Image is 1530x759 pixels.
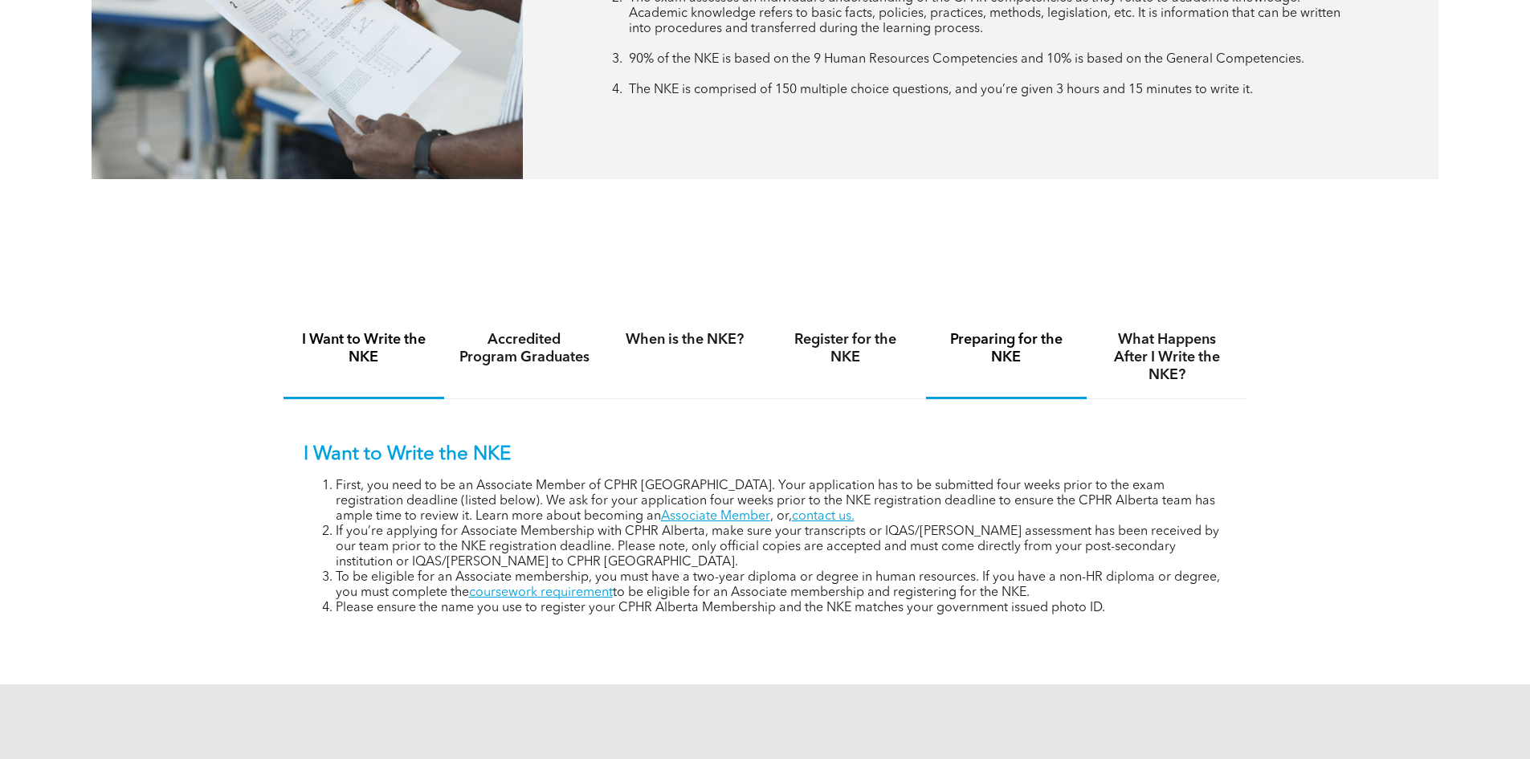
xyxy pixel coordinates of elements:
[629,53,1304,66] span: 90% of the NKE is based on the 9 Human Resources Competencies and 10% is based on the General Com...
[792,510,855,523] a: contact us.
[619,331,751,349] h4: When is the NKE?
[336,479,1227,524] li: First, you need to be an Associate Member of CPHR [GEOGRAPHIC_DATA]. Your application has to be s...
[940,331,1072,366] h4: Preparing for the NKE
[459,331,590,366] h4: Accredited Program Graduates
[469,586,613,599] a: coursework requirement
[336,570,1227,601] li: To be eligible for an Associate membership, you must have a two-year diploma or degree in human r...
[780,331,912,366] h4: Register for the NKE
[661,510,770,523] a: Associate Member
[629,84,1253,96] span: The NKE is comprised of 150 multiple choice questions, and you’re given 3 hours and 15 minutes to...
[336,524,1227,570] li: If you’re applying for Associate Membership with CPHR Alberta, make sure your transcripts or IQAS...
[298,331,430,366] h4: I Want to Write the NKE
[336,601,1227,616] li: Please ensure the name you use to register your CPHR Alberta Membership and the NKE matches your ...
[1101,331,1233,384] h4: What Happens After I Write the NKE?
[304,443,1227,467] p: I Want to Write the NKE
